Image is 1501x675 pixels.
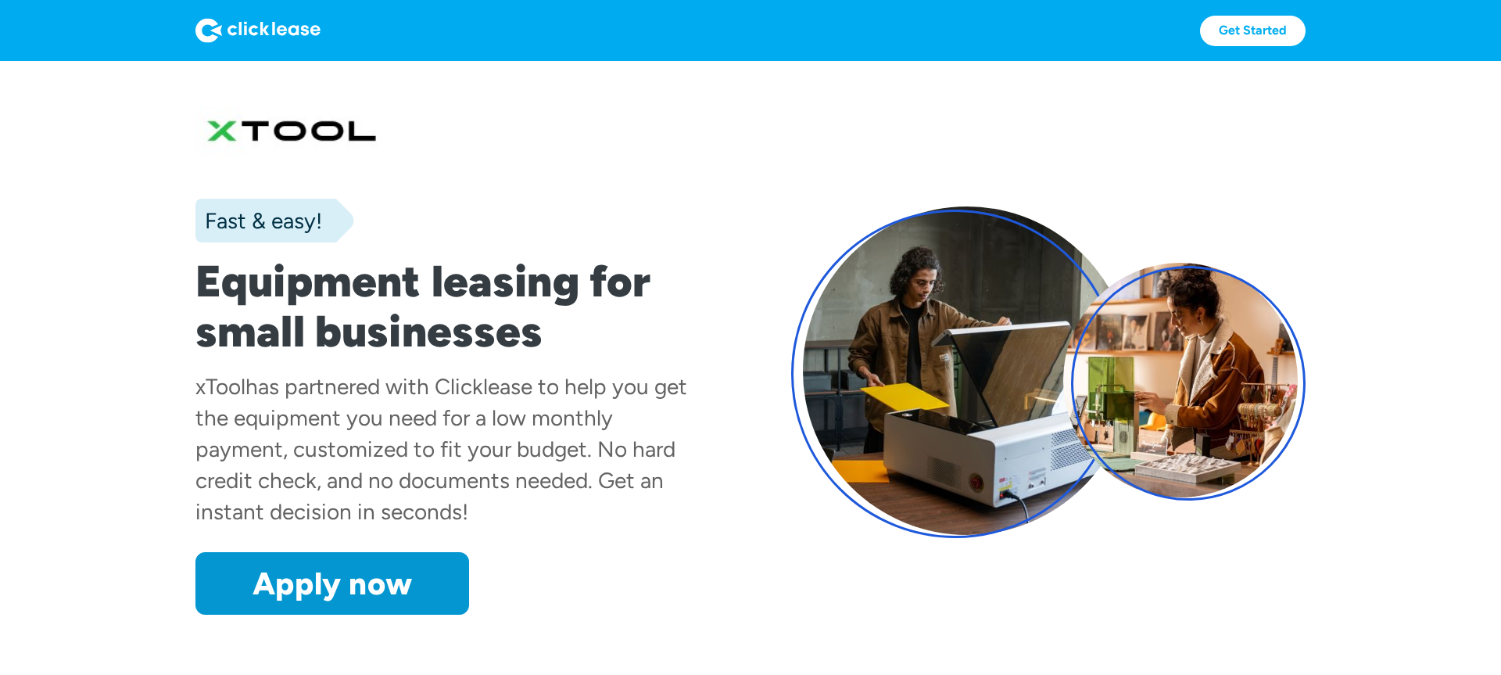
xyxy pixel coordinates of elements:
div: has partnered with Clicklease to help you get the equipment you need for a low monthly payment, c... [195,373,687,525]
img: Logo [195,18,321,43]
div: xTool [195,373,245,400]
div: Fast & easy! [195,205,322,236]
h1: Equipment leasing for small businesses [195,257,710,357]
a: Apply now [195,552,469,615]
a: Get Started [1200,16,1306,46]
